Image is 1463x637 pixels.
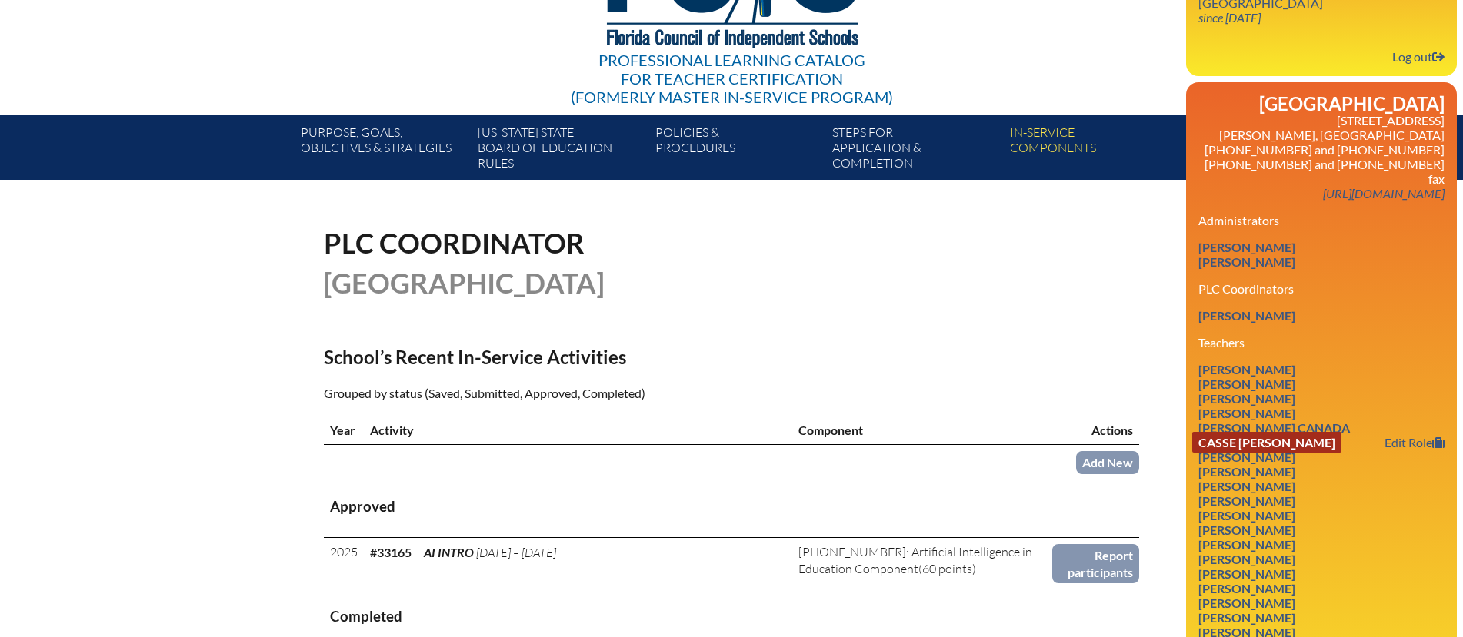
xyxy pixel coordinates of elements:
[1198,335,1445,350] h3: Teachers
[621,69,843,88] span: for Teacher Certification
[424,545,474,559] span: AI INTRO
[1052,544,1139,583] a: Report participants
[1192,305,1301,326] a: [PERSON_NAME]
[1198,95,1445,113] h2: [GEOGRAPHIC_DATA]
[792,416,1052,445] th: Component
[295,121,472,180] a: Purpose, goals,objectives & strategies
[364,416,792,445] th: Activity
[1317,183,1451,204] a: [URL][DOMAIN_NAME]
[649,121,826,180] a: Policies &Procedures
[1192,417,1356,438] a: [PERSON_NAME] Canada
[571,51,893,106] div: Professional Learning Catalog (formerly Master In-service Program)
[1192,373,1301,394] a: [PERSON_NAME]
[330,607,1133,626] h3: Completed
[1192,476,1301,496] a: [PERSON_NAME]
[1192,388,1301,409] a: [PERSON_NAME]
[1192,578,1301,599] a: [PERSON_NAME]
[324,346,865,368] h2: School’s Recent In-Service Activities
[1192,461,1301,482] a: [PERSON_NAME]
[1076,451,1139,473] a: Add New
[1386,46,1451,67] a: Log outLog out
[370,545,412,559] b: #33165
[1198,213,1445,227] h3: Administrators
[472,121,648,180] a: [US_STATE] StateBoard of Education rules
[1198,10,1261,25] i: since [DATE]
[1192,607,1301,628] a: [PERSON_NAME]
[792,538,1052,586] td: (60 points)
[324,266,605,300] span: [GEOGRAPHIC_DATA]
[324,538,364,586] td: 2025
[1004,121,1181,180] a: In-servicecomponents
[1192,251,1301,272] a: [PERSON_NAME]
[826,121,1003,180] a: Steps forapplication & completion
[324,226,585,260] span: PLC Coordinator
[1192,446,1301,467] a: [PERSON_NAME]
[1192,534,1301,555] a: [PERSON_NAME]
[324,383,865,403] p: Grouped by status (Saved, Submitted, Approved, Completed)
[1192,519,1301,540] a: [PERSON_NAME]
[1198,281,1445,296] h3: PLC Coordinators
[1192,592,1301,613] a: [PERSON_NAME]
[330,497,1133,516] h3: Approved
[1192,549,1301,569] a: [PERSON_NAME]
[1192,359,1301,380] a: [PERSON_NAME]
[798,544,1032,576] span: [PHONE_NUMBER]: Artificial Intelligence in Education Component
[1432,51,1445,63] svg: Log out
[1192,490,1301,511] a: [PERSON_NAME]
[324,416,364,445] th: Year
[1192,432,1341,453] a: Casse [PERSON_NAME]
[1378,432,1451,453] a: Edit Role
[1192,237,1301,257] a: [PERSON_NAME]
[1192,403,1301,423] a: [PERSON_NAME]
[1052,416,1139,445] th: Actions
[476,545,556,560] span: [DATE] – [DATE]
[1198,113,1445,201] p: [STREET_ADDRESS] [PERSON_NAME], [GEOGRAPHIC_DATA] [PHONE_NUMBER] and [PHONE_NUMBER] [PHONE_NUMBER...
[1192,505,1301,526] a: [PERSON_NAME]
[1192,563,1301,584] a: [PERSON_NAME]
